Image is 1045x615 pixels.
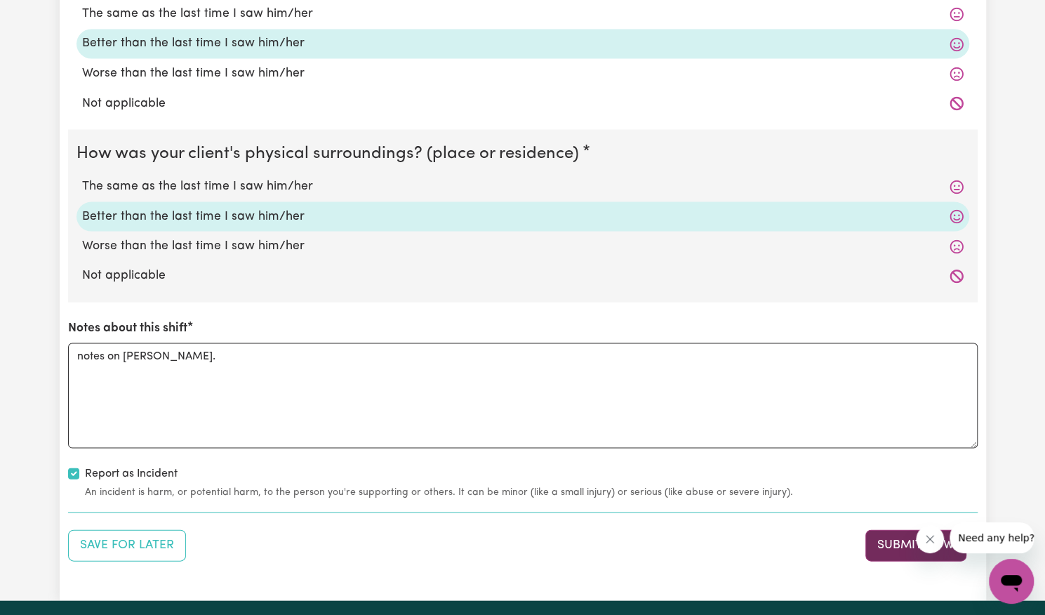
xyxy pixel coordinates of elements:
[76,140,585,166] legend: How was your client's physical surroundings? (place or residence)
[865,529,966,560] button: Submit your job report
[989,559,1034,604] iframe: Button to launch messaging window
[8,10,85,21] span: Need any help?
[916,525,944,553] iframe: Close message
[82,177,964,195] label: The same as the last time I saw him/her
[950,522,1034,553] iframe: Message from company
[82,94,964,112] label: Not applicable
[82,34,964,53] label: Better than the last time I saw him/her
[68,319,187,337] label: Notes about this shift
[82,5,964,23] label: The same as the last time I saw him/her
[85,484,978,499] small: An incident is harm, or potential harm, to the person you're supporting or others. It can be mino...
[82,64,964,82] label: Worse than the last time I saw him/her
[82,266,964,284] label: Not applicable
[85,465,178,482] label: Report as Incident
[68,343,978,448] textarea: notes on [PERSON_NAME].
[68,529,186,560] button: Save your job report
[82,237,964,255] label: Worse than the last time I saw him/her
[82,207,964,225] label: Better than the last time I saw him/her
